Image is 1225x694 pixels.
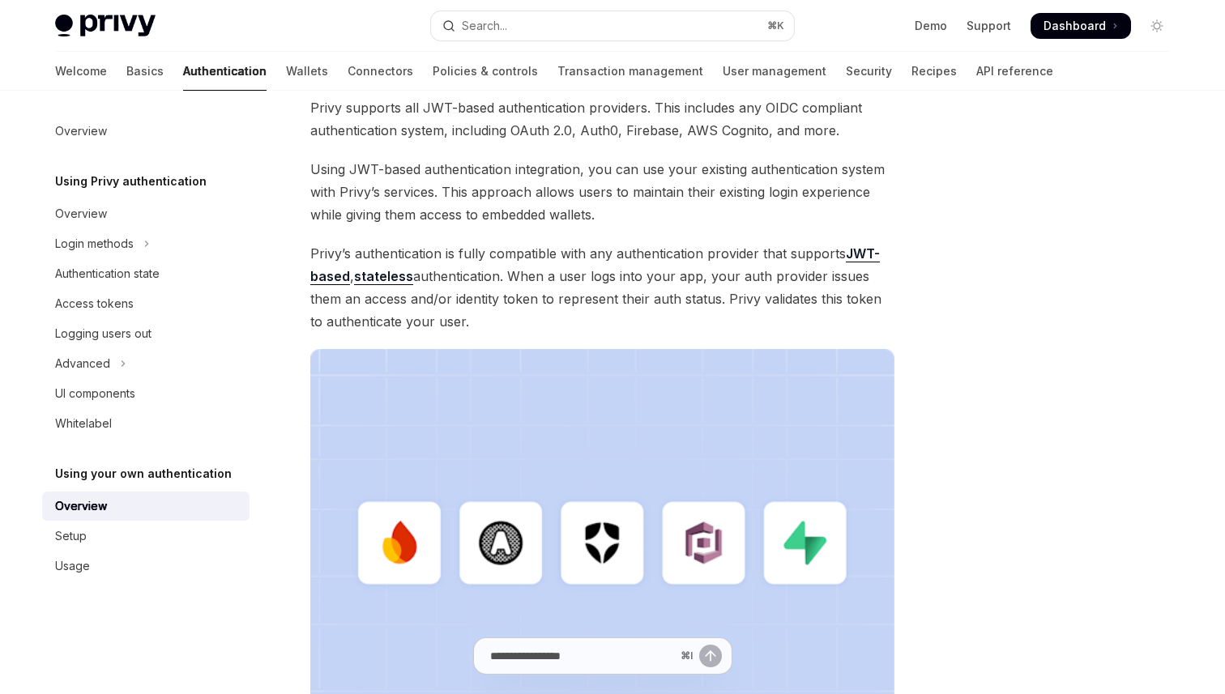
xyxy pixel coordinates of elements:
[1044,18,1106,34] span: Dashboard
[462,16,507,36] div: Search...
[183,52,267,91] a: Authentication
[55,121,107,141] div: Overview
[55,15,156,37] img: light logo
[55,234,134,253] div: Login methods
[490,638,674,674] input: Ask a question...
[55,52,107,91] a: Welcome
[310,96,894,142] span: Privy supports all JWT-based authentication providers. This includes any OIDC compliant authentic...
[846,52,892,91] a: Security
[1031,13,1131,39] a: Dashboard
[42,522,250,551] a: Setup
[348,52,413,91] a: Connectors
[42,551,250,581] a: Usage
[286,52,328,91] a: Wallets
[42,319,250,348] a: Logging users out
[42,199,250,228] a: Overview
[976,52,1053,91] a: API reference
[557,52,703,91] a: Transaction management
[431,11,794,40] button: Open search
[55,384,135,403] div: UI components
[42,409,250,438] a: Whitelabel
[55,204,107,224] div: Overview
[699,645,722,667] button: Send message
[915,18,947,34] a: Demo
[42,349,250,378] button: Toggle Advanced section
[310,158,894,226] span: Using JWT-based authentication integration, you can use your existing authentication system with ...
[55,414,112,433] div: Whitelabel
[55,496,107,516] div: Overview
[55,324,152,343] div: Logging users out
[55,294,134,313] div: Access tokens
[310,242,894,333] span: Privy’s authentication is fully compatible with any authentication provider that supports , authe...
[55,464,232,483] h5: Using your own authentication
[55,526,87,546] div: Setup
[55,264,160,283] div: Authentication state
[42,492,250,521] a: Overview
[42,289,250,318] a: Access tokens
[126,52,164,91] a: Basics
[767,19,784,32] span: ⌘ K
[354,268,413,285] a: stateless
[1144,13,1170,39] button: Toggle dark mode
[911,52,957,91] a: Recipes
[55,172,207,191] h5: Using Privy authentication
[55,556,90,576] div: Usage
[42,117,250,146] a: Overview
[42,379,250,408] a: UI components
[433,52,538,91] a: Policies & controls
[967,18,1011,34] a: Support
[723,52,826,91] a: User management
[55,354,110,373] div: Advanced
[42,259,250,288] a: Authentication state
[42,229,250,258] button: Toggle Login methods section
